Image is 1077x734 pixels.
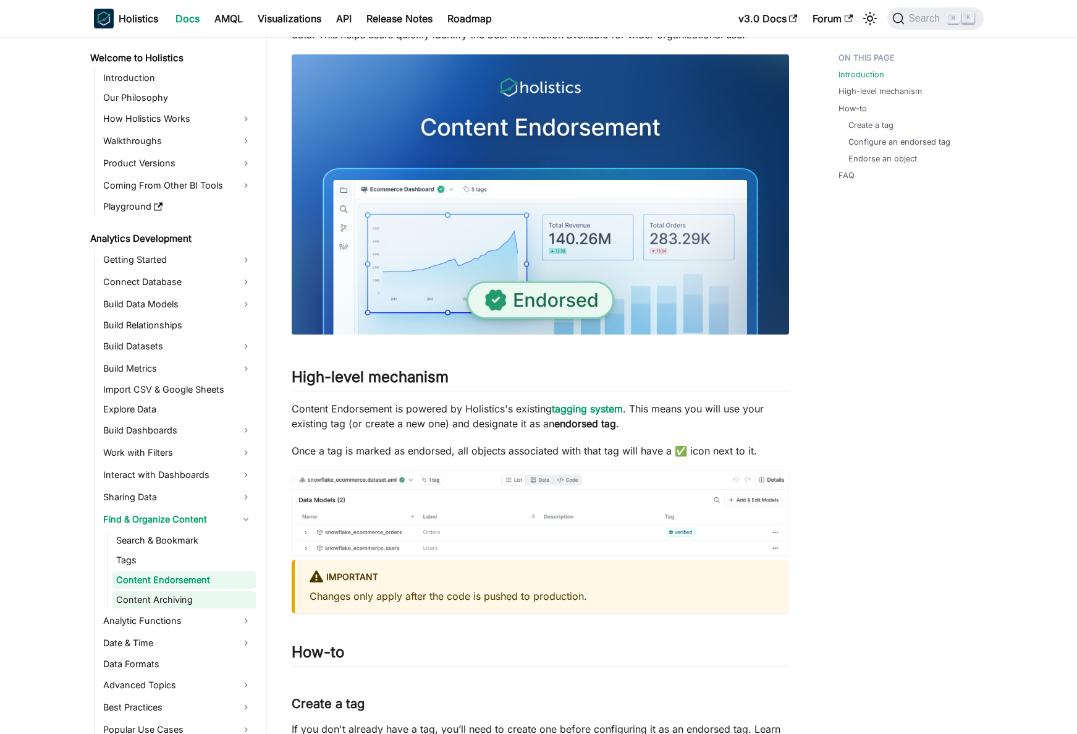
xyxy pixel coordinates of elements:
a: Data Formats [99,655,256,673]
a: v3.0 Docs [731,9,805,28]
a: Build Metrics [99,359,256,378]
a: Build Relationships [99,317,256,334]
a: Date & Time [99,633,256,653]
img: Content Endorsement [292,54,789,335]
a: Getting Started [99,250,256,270]
a: Playground [99,198,256,215]
img: Holistics [94,9,114,28]
a: Explore Data [99,401,256,418]
a: Product Versions [99,153,256,173]
a: Sharing Data [99,487,256,507]
b: Holistics [119,11,158,26]
nav: Docs sidebar [82,37,267,734]
kbd: K [962,12,974,23]
a: Forum [805,9,860,28]
a: tagging system [552,403,623,415]
a: Walkthroughs [99,131,256,151]
a: Work with Filters [99,443,256,463]
a: Find & Organize Content [99,510,256,529]
img: Endorsement indicator [292,471,789,556]
a: How Holistics Works [99,109,256,129]
a: API [329,9,359,28]
a: Endorse an object [848,153,917,164]
p: Content Endorsement is powered by Holistics's existing . This means you will use your existing ta... [292,401,789,431]
a: Release Notes [359,9,440,28]
span: Search [905,13,947,24]
a: Content Archiving [112,591,256,608]
a: Interact with Dashboards [99,465,256,485]
a: Content Endorsement [112,571,256,589]
a: Welcome to Holistics [87,49,256,67]
a: Docs [168,9,207,28]
a: AMQL [207,9,250,28]
a: High-level mechanism [838,85,922,97]
a: FAQ [838,169,855,181]
p: Changes only apply after the code is pushed to production. [310,589,774,604]
a: Import CSV & Google Sheets [99,381,256,398]
a: HolisticsHolistics [94,9,158,28]
a: Connect Database [99,272,256,292]
p: Once a tag is marked as endorsed, all objects associated with that tag will have a ✅ icon next to... [292,443,789,458]
a: Introduction [99,69,256,87]
a: Build Datasets [99,336,256,356]
a: Advanced Topics [99,675,256,695]
kbd: ⌘ [947,13,960,24]
a: Introduction [838,69,884,80]
a: Analytic Functions [99,611,256,631]
a: Best Practices [99,698,256,717]
button: Switch between dark and light mode (currently light mode) [860,9,880,28]
a: Our Philosophy [99,89,256,106]
a: Tags [112,552,256,569]
h2: High-level mechanism [292,368,789,391]
a: Search & Bookmark [112,532,256,549]
a: Coming From Other BI Tools [99,176,256,195]
a: Configure an endorsed tag [848,136,950,148]
button: Search (Command+K) [887,7,983,30]
a: Visualizations [250,9,329,28]
h3: Create a tag [292,696,789,712]
h2: How-to [292,643,789,667]
a: Roadmap [440,9,499,28]
a: Analytics Development [87,230,256,247]
a: Build Dashboards [99,420,256,440]
div: important [310,570,774,586]
a: Build Data Models [99,294,256,314]
strong: endorsed tag [554,417,616,430]
a: Create a tag [848,119,893,131]
a: How-to [838,103,867,114]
